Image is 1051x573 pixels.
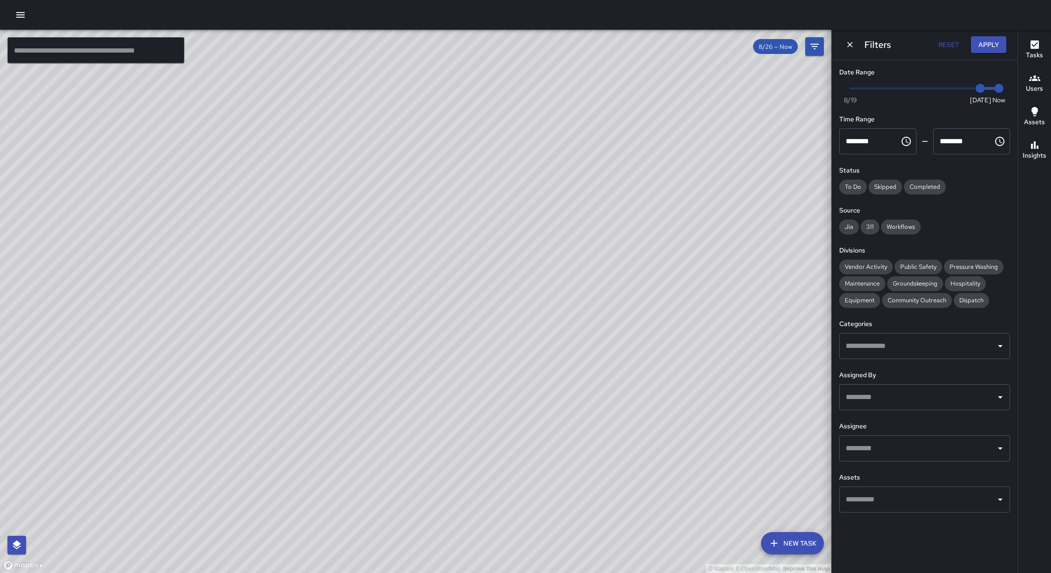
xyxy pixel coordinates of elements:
span: Maintenance [839,280,885,287]
button: Dismiss [843,38,857,52]
span: Groundskeeping [887,280,943,287]
span: Now [992,95,1005,105]
h6: Status [839,166,1010,176]
span: 311 [861,223,879,231]
span: [DATE] [970,95,991,105]
button: Reset [934,36,963,53]
h6: Categories [839,319,1010,329]
button: Choose time, selected time is 12:00 AM [897,132,916,151]
span: Workflows [881,223,921,231]
button: Apply [971,36,1006,53]
span: Community Outreach [882,296,952,304]
button: Open [994,493,1007,506]
button: Filters [805,37,824,56]
div: Community Outreach [882,293,952,308]
div: Public Safety [895,260,942,274]
div: Dispatch [954,293,989,308]
div: Jia [839,220,859,234]
button: Insights [1018,134,1051,167]
span: 8/26 — Now [753,43,798,51]
span: Vendor Activity [839,263,893,271]
h6: Assignee [839,421,1010,432]
h6: Date Range [839,67,1010,78]
span: 8/19 [844,95,857,105]
div: 311 [861,220,879,234]
button: Users [1018,67,1051,100]
div: To Do [839,180,867,194]
h6: Divisions [839,246,1010,256]
button: Open [994,340,1007,353]
span: Dispatch [954,296,989,304]
button: Choose time, selected time is 11:59 PM [990,132,1009,151]
span: Jia [839,223,859,231]
div: Skipped [869,180,902,194]
div: Hospitality [945,276,986,291]
span: Equipment [839,296,880,304]
span: Completed [904,183,946,191]
h6: Tasks [1026,50,1043,60]
div: Vendor Activity [839,260,893,274]
div: Completed [904,180,946,194]
button: Open [994,391,1007,404]
button: Tasks [1018,33,1051,67]
span: Skipped [869,183,902,191]
button: Assets [1018,100,1051,134]
h6: Insights [1023,151,1046,161]
h6: Filters [864,37,891,52]
button: New Task [761,532,824,554]
button: Open [994,442,1007,455]
h6: Assigned By [839,370,1010,380]
span: Public Safety [895,263,942,271]
span: To Do [839,183,867,191]
div: Equipment [839,293,880,308]
div: Groundskeeping [887,276,943,291]
h6: Assets [1024,117,1045,127]
h6: Time Range [839,114,1010,125]
span: Pressure Washing [944,263,1004,271]
div: Maintenance [839,276,885,291]
div: Workflows [881,220,921,234]
h6: Assets [839,473,1010,483]
h6: Users [1026,84,1043,94]
h6: Source [839,206,1010,216]
span: Hospitality [945,280,986,287]
div: Pressure Washing [944,260,1004,274]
